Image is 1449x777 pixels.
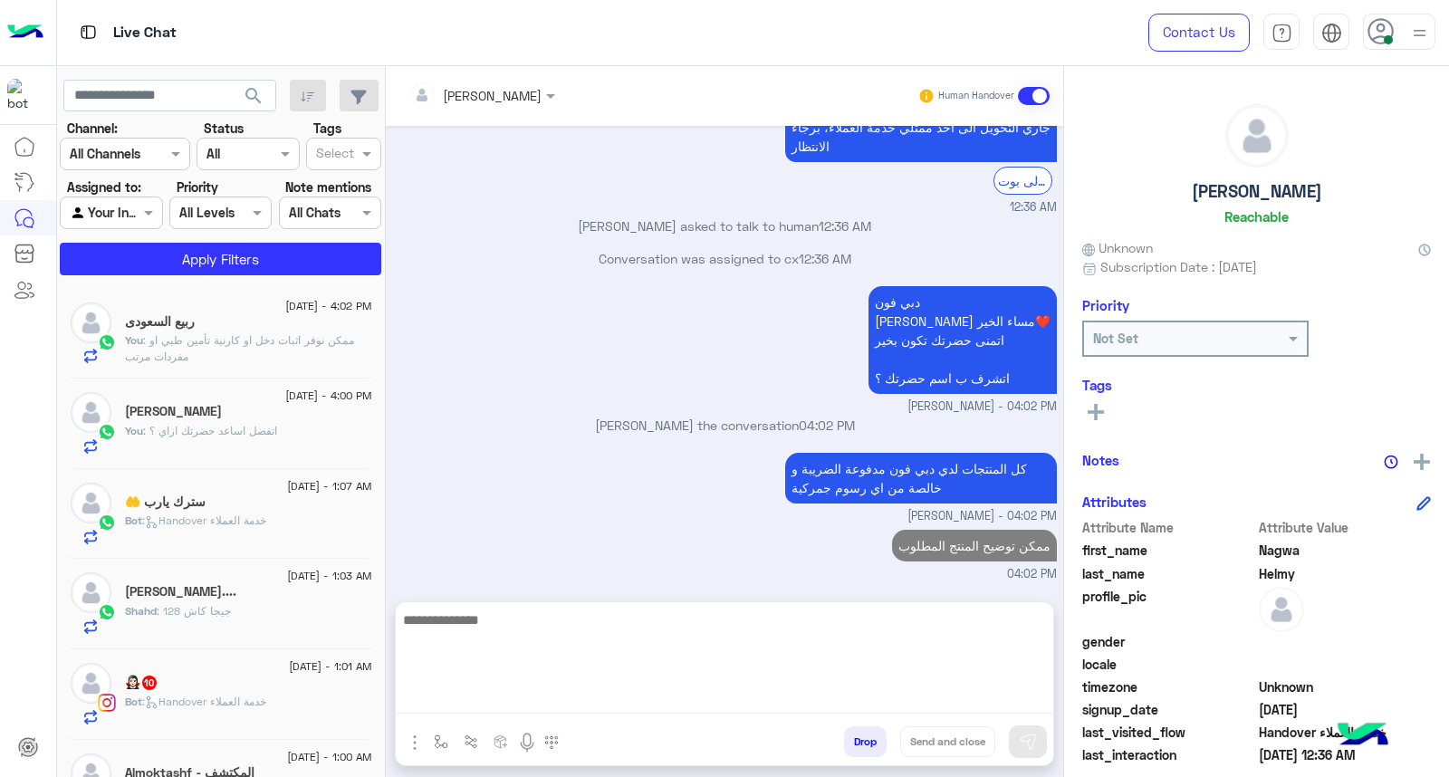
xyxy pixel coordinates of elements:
[71,392,111,433] img: defaultAdmin.png
[819,218,871,234] span: 12:36 AM
[204,119,244,138] label: Status
[71,663,111,704] img: defaultAdmin.png
[98,513,116,532] img: WhatsApp
[799,251,851,266] span: 12:36 AM
[287,568,371,584] span: [DATE] - 1:03 AM
[289,658,371,675] span: [DATE] - 1:01 AM
[125,333,354,363] span: ممكن نوفر اثبات دخل او كارنية تأمين طبي او مفردات مرتب
[113,21,177,45] p: Live Chat
[1082,238,1153,257] span: Unknown
[77,21,100,43] img: tab
[427,726,456,756] button: select flow
[892,530,1057,561] p: 20/8/2025, 4:02 PM
[1007,566,1057,583] span: 04:02 PM
[125,314,195,330] h5: ربيع السعودى
[125,584,236,600] h5: Shahd Sameh....
[393,216,1057,235] p: [PERSON_NAME] asked to talk to human
[1192,181,1322,202] h5: [PERSON_NAME]
[1082,297,1129,313] h6: Priority
[313,119,341,138] label: Tags
[1082,518,1255,537] span: Attribute Name
[1019,733,1037,751] img: send message
[456,726,486,756] button: Trigger scenario
[1082,564,1255,583] span: last_name
[393,249,1057,268] p: Conversation was assigned to cx
[1321,23,1342,43] img: tab
[464,734,478,749] img: Trigger scenario
[285,177,371,197] label: Note mentions
[844,726,887,757] button: Drop
[98,694,116,712] img: Instagram
[125,424,143,437] span: You
[98,333,116,351] img: WhatsApp
[785,453,1057,504] p: 20/8/2025, 4:02 PM
[287,749,371,765] span: [DATE] - 1:00 AM
[1259,518,1432,537] span: Attribute Value
[1331,705,1395,768] img: hulul-logo.png
[1259,632,1432,651] span: null
[494,734,508,749] img: create order
[1082,494,1147,510] h6: Attributes
[243,85,264,107] span: search
[1224,208,1289,225] h6: Reachable
[98,603,116,621] img: WhatsApp
[785,111,1057,162] p: 20/8/2025, 12:36 AM
[1408,22,1431,44] img: profile
[1100,257,1257,276] span: Subscription Date : [DATE]
[67,119,118,138] label: Channel:
[313,143,354,167] div: Select
[125,675,158,690] h5: 🧛🏻‍♀️
[98,423,116,441] img: WhatsApp
[1263,14,1300,52] a: tab
[1259,587,1304,632] img: defaultAdmin.png
[125,404,222,419] h5: Mostafa ELkholy
[157,604,231,618] span: 128 جيجا كاش
[287,478,371,494] span: [DATE] - 1:07 AM
[7,14,43,52] img: Logo
[1148,14,1250,52] a: Contact Us
[142,695,266,708] span: : Handover خدمة العملاء
[1414,454,1430,470] img: add
[142,513,266,527] span: : Handover خدمة العملاء
[71,572,111,613] img: defaultAdmin.png
[143,424,277,437] span: اتفضل اساعد حضرتك ازاي ؟
[1082,377,1431,393] h6: Tags
[142,676,157,690] span: 10
[1010,199,1057,216] span: 12:36 AM
[907,398,1057,416] span: [PERSON_NAME] - 04:02 PM
[232,80,276,119] button: search
[1226,105,1288,167] img: defaultAdmin.png
[285,388,371,404] span: [DATE] - 4:00 PM
[125,333,143,347] span: You
[907,508,1057,525] span: [PERSON_NAME] - 04:02 PM
[71,302,111,343] img: defaultAdmin.png
[71,483,111,523] img: defaultAdmin.png
[1259,564,1432,583] span: Helmy
[938,89,1014,103] small: Human Handover
[67,177,141,197] label: Assigned to:
[1259,723,1432,742] span: Handover خدمة العملاء
[1259,677,1432,696] span: Unknown
[486,726,516,756] button: create order
[393,416,1057,435] p: [PERSON_NAME] the conversation
[1082,723,1255,742] span: last_visited_flow
[516,732,538,753] img: send voice note
[177,177,218,197] label: Priority
[1082,452,1119,468] h6: Notes
[799,417,855,433] span: 04:02 PM
[7,79,40,111] img: 1403182699927242
[1082,655,1255,674] span: locale
[285,298,371,314] span: [DATE] - 4:02 PM
[993,167,1052,195] div: الرجوع الى بوت
[125,513,142,527] span: Bot
[1082,700,1255,719] span: signup_date
[1384,455,1398,469] img: notes
[900,726,995,757] button: Send and close
[1259,541,1432,560] span: Nagwa
[1082,677,1255,696] span: timezone
[434,734,448,749] img: select flow
[1082,632,1255,651] span: gender
[60,243,381,275] button: Apply Filters
[1082,541,1255,560] span: first_name
[1259,700,1432,719] span: 2025-08-19T21:23:25.638Z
